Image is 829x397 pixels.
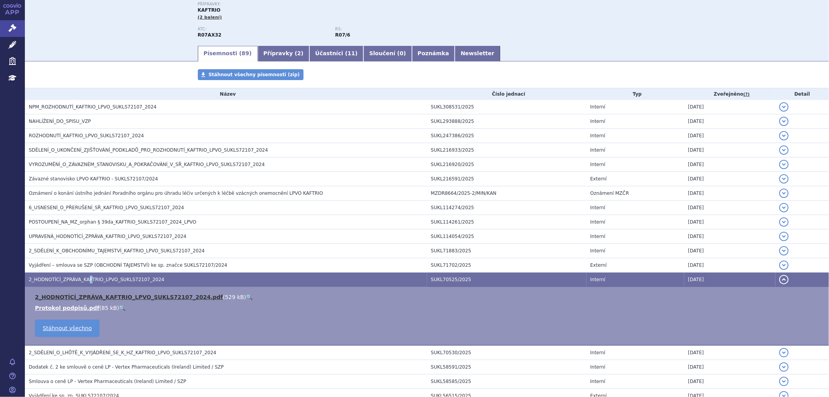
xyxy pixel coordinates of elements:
button: detail [779,377,789,386]
a: 🔍 [246,294,253,300]
span: NPM_ROZHODNUTÍ_KAFTRIO_LPVO_SUKLS72107_2024 [29,104,157,110]
td: [DATE] [684,374,775,389]
a: 2_HODNOTÍCÍ_ZPRÁVA_KAFTRIO_LPVO_SUKLS72107_2024.pdf [35,294,223,300]
td: SUKL70525/2025 [427,273,586,287]
td: [DATE] [684,360,775,374]
button: detail [779,131,789,140]
td: SUKL308531/2025 [427,100,586,114]
a: 🔍 [119,305,126,311]
td: [DATE] [684,215,775,229]
span: Interní [590,147,606,153]
p: RS: [335,27,465,31]
button: detail [779,232,789,241]
td: SUKL216920/2025 [427,157,586,172]
td: [DATE] [684,273,775,287]
li: ( ) [35,293,821,301]
td: [DATE] [684,244,775,258]
button: detail [779,174,789,184]
span: Interní [590,104,606,110]
td: SUKL114261/2025 [427,215,586,229]
td: [DATE] [684,258,775,273]
a: Písemnosti (89) [198,46,258,61]
button: detail [779,246,789,255]
li: ( ) [35,304,821,312]
td: [DATE] [684,201,775,215]
td: [DATE] [684,114,775,129]
span: Oznámení MZČR [590,191,629,196]
a: Sloučení (0) [363,46,412,61]
span: Interní [590,248,606,254]
td: SUKL247386/2025 [427,129,586,143]
button: detail [779,261,789,270]
span: Interní [590,234,606,239]
span: POSTOUPENÍ_NA_MZ_orphan § 39da_KAFTRIO_SUKLS72107_2024_LPVO [29,219,196,225]
span: 2 [297,50,301,56]
a: Poznámka [412,46,455,61]
button: detail [779,160,789,169]
button: detail [779,117,789,126]
strong: kombinace ivakaftor, tezakaftor a elexakaftor, perorální granule [335,32,351,38]
span: Interní [590,379,606,384]
span: 2_SDĚLENÍ_K_OBCHODNÍMU_TAJEMSTVÍ_KAFTRIO_LPVO_SUKLS72107_2024 [29,248,205,254]
p: ATC: [198,27,328,31]
td: SUKL216591/2025 [427,172,586,186]
td: [DATE] [684,345,775,360]
span: 0 [400,50,403,56]
span: Externí [590,262,607,268]
strong: IVAKAFTOR, TEZAKAFTOR A ELEXAKAFTOR [198,32,222,38]
td: [DATE] [684,229,775,244]
button: detail [779,189,789,198]
span: Interní [590,364,606,370]
td: SUKL71702/2025 [427,258,586,273]
span: SDĚLENÍ_O_UKONČENÍ_ZJIŠŤOVÁNÍ_PODKLADŮ_PRO_ROZHODNUTÍ_KAFTRIO_LPVO_SUKLS72107_2024 [29,147,268,153]
span: Smlouva o ceně LP - Vertex Pharmaceuticals (Ireland) Limited / SZP [29,379,186,384]
button: detail [779,217,789,227]
button: detail [779,362,789,372]
button: detail [779,348,789,357]
td: SUKL58585/2025 [427,374,586,389]
span: ROZHODNUTÍ_KAFTRIO_LPVO_SUKLS72107_2024 [29,133,144,138]
th: Číslo jednací [427,88,586,100]
td: [DATE] [684,157,775,172]
span: Externí [590,176,607,182]
button: detail [779,102,789,112]
span: Interní [590,133,606,138]
p: Přípravky: [198,2,473,7]
td: MZDR8664/2025-2/MIN/KAN [427,186,586,201]
td: SUKL70530/2025 [427,345,586,360]
button: detail [779,203,789,212]
span: 2_SDĚLENÍ_O_LHŮTĚ_K_VYJÁDŘENÍ_SE_K_HZ_KAFTRIO_LPVO_SUKLS72107_2024 [29,350,216,355]
button: detail [779,145,789,155]
span: Oznámení o konání ústního jednání Poradního orgánu pro úhradu léčiv určených k léčbě vzácných one... [29,191,323,196]
td: SUKL216933/2025 [427,143,586,157]
span: Dodatek č. 2 ke smlouvě o ceně LP - Vertex Pharmaceuticals (Ireland) Limited / SZP [29,364,224,370]
span: Závazné stanovisko LPVO KAFTRIO - SUKLS72107/2024 [29,176,158,182]
a: Newsletter [455,46,500,61]
td: SUKL293888/2025 [427,114,586,129]
td: SUKL114274/2025 [427,201,586,215]
a: Protokol podpisů.pdf [35,305,99,311]
span: 85 kB [101,305,117,311]
td: [DATE] [684,186,775,201]
td: SUKL58591/2025 [427,360,586,374]
th: Typ [586,88,684,100]
span: Interní [590,162,606,167]
a: Přípravky (2) [258,46,309,61]
span: 6_USNESENÍ_O_PŘERUŠENÍ_SŘ_KAFTRIO_LPVO_SUKLS72107_2024 [29,205,184,210]
span: 2_HODNOTÍCÍ_ZPRÁVA_KAFTRIO_LPVO_SUKLS72107_2024 [29,277,164,282]
span: Vyjádření – smlouva se SZP (OBCHODNÍ TAJEMSTVÍ) ke sp. značce SUKLS72107/2024 [29,262,227,268]
span: 529 kB [225,294,244,300]
button: detail [779,275,789,284]
span: Stáhnout všechny písemnosti (zip) [209,72,300,77]
abbr: (?) [743,92,750,97]
span: Interní [590,350,606,355]
td: [DATE] [684,100,775,114]
span: UPRAVENÁ_HODNOTÍCÍ_ZPRÁVA_KAFTRIO_LPVO_SUKLS72107_2024 [29,234,186,239]
th: Detail [775,88,829,100]
span: Interní [590,119,606,124]
td: SUKL114054/2025 [427,229,586,244]
th: Zveřejněno [684,88,775,100]
span: VYROZUMĚNÍ_O_ZÁVAZNÉM_STANOVISKU_A_POKRAČOVÁNÍ_V_SŘ_KAFTRIO_LPVO_SUKLS72107_2024 [29,162,265,167]
th: Název [25,88,427,100]
a: Účastníci (11) [309,46,363,61]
